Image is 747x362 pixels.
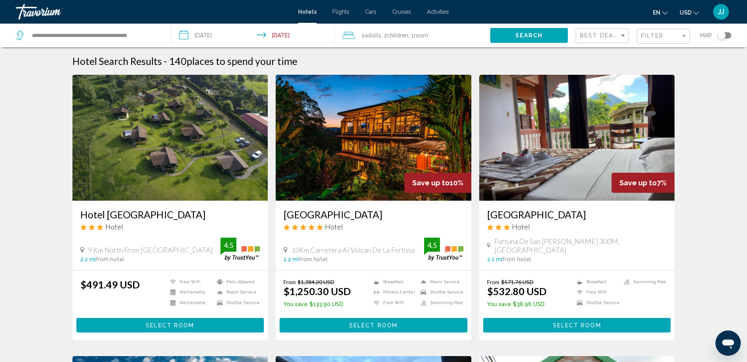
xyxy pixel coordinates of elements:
[487,209,667,220] a: [GEOGRAPHIC_DATA]
[392,9,411,15] a: Cruises
[80,209,260,220] a: Hotel [GEOGRAPHIC_DATA]
[370,279,417,285] li: Breakfast
[325,222,343,231] span: Hotel
[490,28,568,42] button: Search
[381,30,408,41] span: , 2
[487,301,511,307] span: You save
[483,320,671,329] a: Select Room
[718,8,724,16] span: JJ
[417,279,463,285] li: Room Service
[166,299,213,306] li: Kitchenette
[553,322,601,329] span: Select Room
[284,222,463,231] div: 5 star Hotel
[105,222,123,231] span: Hotel
[487,285,547,297] ins: $532.80 USD
[276,75,471,201] img: Hotel image
[365,9,376,15] a: Cars
[72,55,162,67] h1: Hotel Search Results
[146,322,194,329] span: Select Room
[573,279,620,285] li: Breakfast
[284,301,351,307] p: $133.90 USD
[680,9,691,16] span: USD
[427,9,449,15] a: Activities
[280,318,467,332] button: Select Room
[700,30,712,41] span: Map
[166,279,213,285] li: Free WiFi
[483,318,671,332] button: Select Room
[284,301,308,307] span: You save
[494,237,667,254] span: Fortuna De San [PERSON_NAME] 300M, [GEOGRAPHIC_DATA]
[502,256,531,262] span: from hotel
[487,256,502,262] span: 2.2 mi
[417,299,463,306] li: Swimming Pool
[76,318,264,332] button: Select Room
[580,32,621,39] span: Best Deals
[512,222,530,231] span: Hotel
[370,299,417,306] li: Free WiFi
[72,75,268,201] img: Hotel image
[291,246,415,254] span: 10Km Carretera Al Volcan De La Fortuna
[580,33,627,39] mat-select: Sort by
[213,299,260,306] li: Shuttle Service
[417,289,463,296] li: Shuttle Service
[361,30,381,41] span: 2
[284,285,351,297] ins: $1,250.30 USD
[221,240,236,250] div: 4.5
[653,9,660,16] span: en
[164,55,167,67] span: -
[80,279,140,290] ins: $491.49 USD
[298,279,334,285] del: $1,384.20 USD
[335,24,490,47] button: Travelers: 2 adults, 2 children
[653,7,668,18] button: Change language
[370,289,417,296] li: Fitness Center
[299,256,328,262] span: from hotel
[88,246,213,254] span: 9 Km North From [GEOGRAPHIC_DATA]
[479,75,675,201] img: Hotel image
[332,9,349,15] a: Flights
[487,222,667,231] div: 3 star Hotel
[404,173,471,193] div: 10%
[387,32,408,39] span: Children
[619,179,657,187] span: Save up to
[515,33,543,39] span: Search
[221,238,260,261] img: trustyou-badge.svg
[487,301,547,307] p: $38.96 USD
[711,4,731,20] button: User Menu
[166,289,213,296] li: Kitchenette
[187,55,297,67] span: places to spend your time
[612,173,675,193] div: 7%
[76,320,264,329] a: Select Room
[298,9,317,15] a: Hotels
[16,4,290,20] a: Travorium
[715,331,741,356] iframe: Button to launch messaging window
[365,32,381,39] span: Adults
[171,24,335,47] button: Check-in date: Aug 28, 2025 Check-out date: Sep 1, 2025
[637,28,690,44] button: Filter
[280,320,467,329] a: Select Room
[96,256,124,262] span: from hotel
[487,279,499,285] span: From
[573,289,620,296] li: Free WiFi
[349,322,398,329] span: Select Room
[414,32,428,39] span: Room
[712,32,731,39] button: Toggle map
[80,222,260,231] div: 3 star Hotel
[412,179,450,187] span: Save up to
[680,7,699,18] button: Change currency
[284,279,296,285] span: From
[284,209,463,220] a: [GEOGRAPHIC_DATA]
[213,279,260,285] li: Pets Allowed
[424,238,463,261] img: trustyou-badge.svg
[213,289,260,296] li: Room Service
